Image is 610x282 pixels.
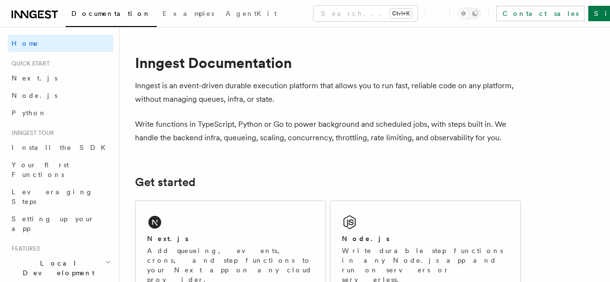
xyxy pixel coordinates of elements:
[226,10,277,17] span: AgentKit
[8,104,113,121] a: Python
[220,3,283,26] a: AgentKit
[390,9,412,18] kbd: Ctrl+K
[458,8,481,19] button: Toggle dark mode
[8,156,113,183] a: Your first Functions
[12,109,47,117] span: Python
[8,255,113,282] button: Local Development
[12,215,95,232] span: Setting up your app
[12,39,39,48] span: Home
[8,210,113,237] a: Setting up your app
[12,188,93,205] span: Leveraging Steps
[157,3,220,26] a: Examples
[163,10,214,17] span: Examples
[12,74,57,82] span: Next.js
[8,245,40,253] span: Features
[8,69,113,87] a: Next.js
[66,3,157,27] a: Documentation
[8,35,113,52] a: Home
[135,79,521,106] p: Inngest is an event-driven durable execution platform that allows you to run fast, reliable code ...
[135,118,521,145] p: Write functions in TypeScript, Python or Go to power background and scheduled jobs, with steps bu...
[135,54,521,71] h1: Inngest Documentation
[135,175,195,189] a: Get started
[8,87,113,104] a: Node.js
[147,234,189,243] h2: Next.js
[8,60,50,67] span: Quick start
[12,161,69,178] span: Your first Functions
[8,258,105,278] span: Local Development
[8,129,54,137] span: Inngest tour
[8,183,113,210] a: Leveraging Steps
[313,6,418,21] button: Search...Ctrl+K
[71,10,151,17] span: Documentation
[12,144,111,151] span: Install the SDK
[8,139,113,156] a: Install the SDK
[342,234,390,243] h2: Node.js
[12,92,57,99] span: Node.js
[496,6,584,21] a: Contact sales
